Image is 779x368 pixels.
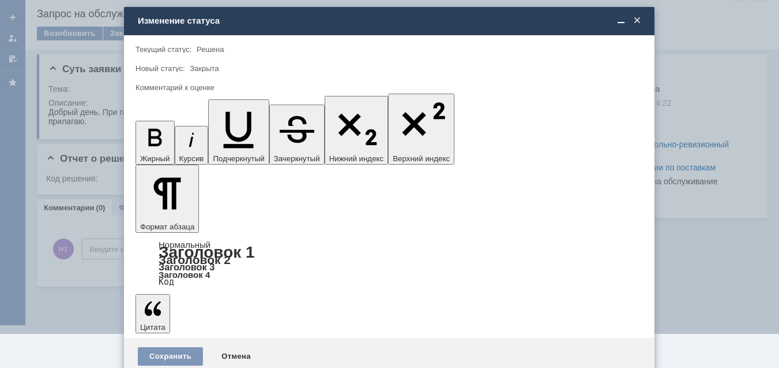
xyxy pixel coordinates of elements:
button: Цитата [136,294,170,333]
button: Верхний индекс [388,94,454,165]
button: Нижний индекс [325,96,389,165]
span: Верхний индекс [393,154,450,163]
a: Заголовок 2 [159,253,231,266]
div: Изменение статуса [138,16,643,26]
span: Нижний индекс [329,154,384,163]
span: Жирный [140,154,170,163]
span: Цитата [140,323,165,332]
div: Формат абзаца [136,241,643,286]
label: Новый статус: [136,64,185,73]
a: Заголовок 1 [159,243,255,261]
span: Закрыта [190,64,219,73]
button: Жирный [136,121,175,165]
label: Текущий статус: [136,45,191,54]
span: Зачеркнутый [274,154,320,163]
span: Закрыть [631,16,643,26]
a: Заголовок 4 [159,270,210,280]
button: Курсив [175,126,209,165]
span: Решена [197,45,224,54]
a: Нормальный [159,240,210,250]
span: Подчеркнутый [213,154,264,163]
a: Код [159,277,174,287]
button: Зачеркнутый [269,105,325,165]
a: Заголовок 3 [159,262,214,272]
button: Подчеркнутый [208,99,269,165]
span: Курсив [179,154,204,163]
button: Формат абзаца [136,165,199,233]
span: Формат абзаца [140,222,194,231]
span: Свернуть (Ctrl + M) [615,16,627,26]
div: Комментарий к оценке [136,84,641,91]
